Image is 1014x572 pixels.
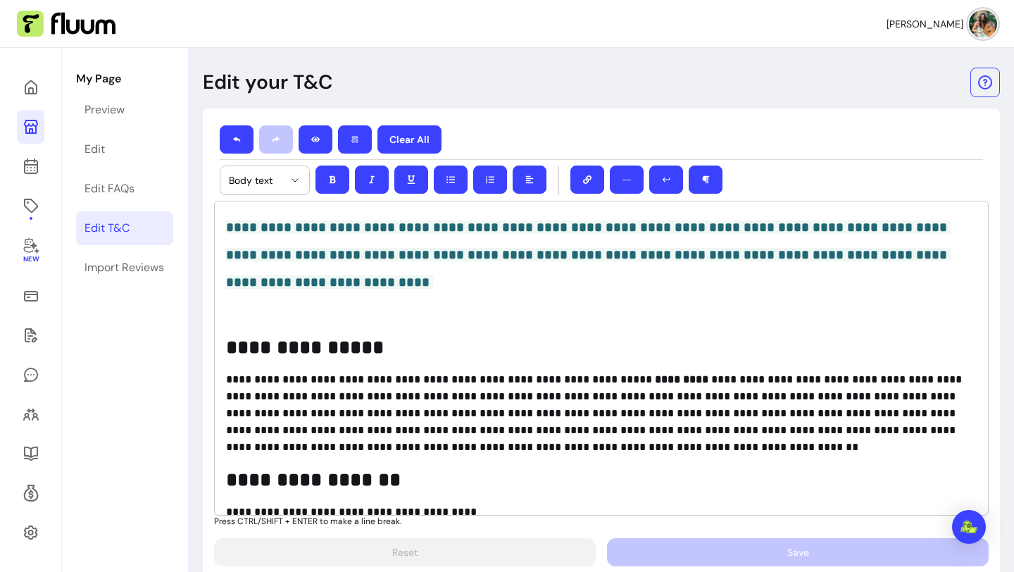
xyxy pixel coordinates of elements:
[17,318,44,352] a: Waivers
[76,251,173,285] a: Import Reviews
[377,125,442,154] button: Clear All
[17,358,44,392] a: My Messages
[17,476,44,510] a: Refer & Earn
[229,173,284,187] span: Body text
[214,516,989,527] p: Press CTRL/SHIFT + ENTER to make a line break.
[389,132,430,147] p: Clear All
[17,397,44,431] a: Clients
[23,255,38,264] span: New
[84,259,164,276] div: Import Reviews
[84,101,125,118] div: Preview
[969,10,997,38] img: avatar
[17,189,44,223] a: Offerings
[76,93,173,127] a: Preview
[17,110,44,144] a: My Page
[17,228,44,273] a: New
[610,166,644,194] button: ―
[17,70,44,104] a: Home
[887,17,963,31] span: [PERSON_NAME]
[84,141,105,158] div: Edit
[220,166,309,194] button: Body text
[17,149,44,183] a: Calendar
[17,437,44,471] a: Resources
[17,279,44,313] a: Sales
[17,11,115,37] img: Fluum Logo
[952,510,986,544] div: Open Intercom Messenger
[76,70,173,87] p: My Page
[76,132,173,166] a: Edit
[17,516,44,549] a: Settings
[76,211,173,245] a: Edit T&C
[203,70,333,95] p: Edit your T&C
[76,172,173,206] a: Edit FAQs
[887,10,997,38] button: avatar[PERSON_NAME]
[84,220,130,237] div: Edit T&C
[84,180,134,197] div: Edit FAQs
